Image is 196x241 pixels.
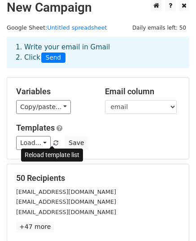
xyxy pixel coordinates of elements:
a: Daily emails left: 50 [129,24,189,31]
small: [EMAIL_ADDRESS][DOMAIN_NAME] [16,188,116,195]
a: Untitled spreadsheet [47,24,107,31]
small: [EMAIL_ADDRESS][DOMAIN_NAME] [16,209,116,215]
small: Google Sheet: [7,24,107,31]
span: Send [41,53,65,63]
h5: Email column [105,87,180,96]
a: Load... [16,136,51,150]
button: Save [65,136,88,150]
a: +47 more [16,221,54,232]
div: 1. Write your email in Gmail 2. Click [9,42,187,63]
small: [EMAIL_ADDRESS][DOMAIN_NAME] [16,198,116,205]
h5: 50 Recipients [16,173,180,183]
h5: Variables [16,87,91,96]
a: Copy/paste... [16,100,71,114]
span: Daily emails left: 50 [129,23,189,33]
iframe: Chat Widget [151,198,196,241]
div: Reload template list [21,149,83,162]
a: Templates [16,123,55,132]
